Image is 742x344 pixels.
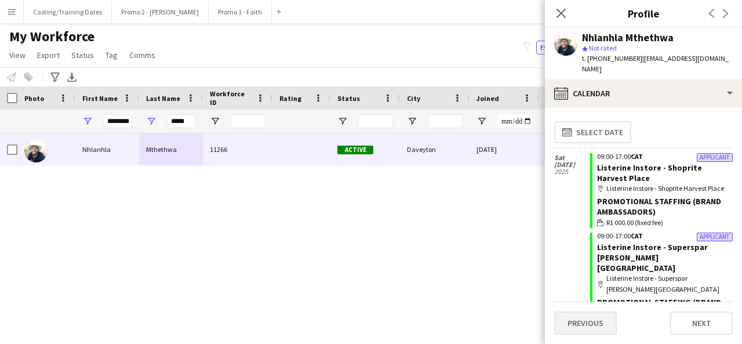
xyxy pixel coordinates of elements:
[697,233,733,241] div: Applicant
[139,133,203,165] div: Mthethwa
[231,114,265,128] input: Workforce ID Filter Input
[536,41,598,55] button: Everyone11,010
[554,121,631,143] button: Select date
[477,116,487,126] button: Open Filter Menu
[589,44,617,52] span: Not rated
[428,114,463,128] input: City Filter Input
[24,1,112,23] button: Casting/Training Dates
[209,1,272,23] button: Promo 1 - Faith
[203,133,272,165] div: 11266
[279,94,301,103] span: Rating
[554,154,590,161] span: Sat
[554,312,617,335] button: Previous
[545,6,742,21] h3: Profile
[125,48,160,63] a: Comms
[24,139,48,162] img: Nhlanhla Mthethwa
[106,50,118,60] span: Tag
[167,114,196,128] input: Last Name Filter Input
[697,153,733,162] div: Applicant
[32,48,64,63] a: Export
[554,161,590,168] span: [DATE]
[582,54,729,73] span: | [EMAIL_ADDRESS][DOMAIN_NAME]
[582,32,674,43] div: Nhlanhla Mthethwa
[597,273,733,294] div: Listerine Instore - Superspar [PERSON_NAME][GEOGRAPHIC_DATA]
[112,1,209,23] button: Promo 2 - [PERSON_NAME]
[358,114,393,128] input: Status Filter Input
[146,116,157,126] button: Open Filter Menu
[24,94,44,103] span: Photo
[400,133,470,165] div: Daveyton
[407,94,420,103] span: City
[597,196,733,217] div: Promotional Staffing (Brand Ambassadors)
[582,54,642,63] span: t. [PHONE_NUMBER]
[146,94,180,103] span: Last Name
[631,231,643,240] span: CAT
[48,70,62,84] app-action-btn: Advanced filters
[337,146,373,154] span: Active
[606,218,663,228] span: R1 000.00 (fixed fee)
[597,242,708,273] a: Listerine Instore - Superspar [PERSON_NAME][GEOGRAPHIC_DATA]
[67,48,99,63] a: Status
[477,94,499,103] span: Joined
[407,116,417,126] button: Open Filter Menu
[82,116,93,126] button: Open Filter Menu
[597,153,733,160] div: 09:00-17:00
[210,116,220,126] button: Open Filter Menu
[210,89,252,107] span: Workforce ID
[597,183,733,194] div: Listerine Instore - Shoprite Harvest Place
[129,50,155,60] span: Comms
[470,133,539,165] div: [DATE]
[71,50,94,60] span: Status
[497,114,532,128] input: Joined Filter Input
[101,48,122,63] a: Tag
[337,116,348,126] button: Open Filter Menu
[103,114,132,128] input: First Name Filter Input
[597,162,702,183] a: Listerine Instore - Shoprite Harvest Place
[597,297,733,318] div: Promotional Staffing (Brand Ambassadors)
[670,312,733,335] button: Next
[37,50,60,60] span: Export
[75,133,139,165] div: Nhlanhla
[5,48,30,63] a: View
[631,152,643,161] span: CAT
[65,70,79,84] app-action-btn: Export XLSX
[337,94,360,103] span: Status
[597,233,733,240] div: 09:00-17:00
[9,28,94,45] span: My Workforce
[554,168,590,175] span: 2025
[9,50,26,60] span: View
[545,79,742,107] div: Calendar
[539,133,609,165] div: 1 day
[82,94,118,103] span: First Name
